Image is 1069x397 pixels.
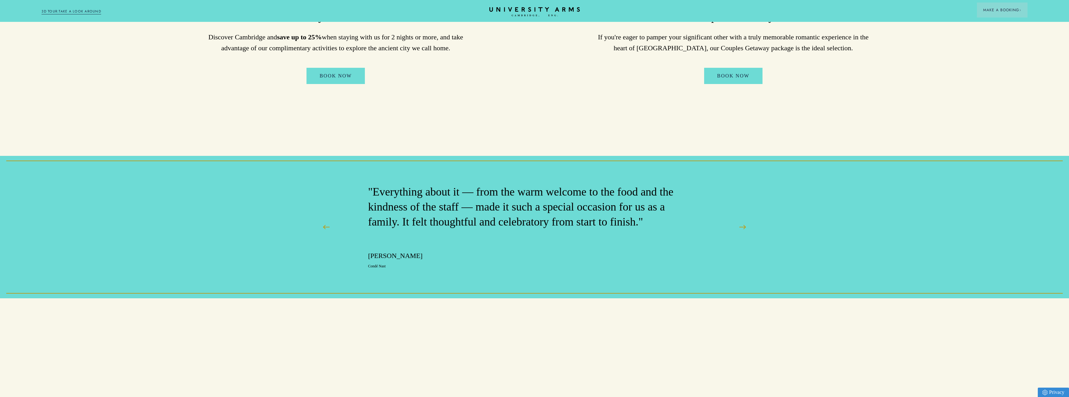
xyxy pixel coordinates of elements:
a: Privacy [1038,388,1069,397]
p: Condé Nast [368,264,679,269]
a: 3D TOUR:TAKE A LOOK AROUND [42,9,101,14]
strong: save up to 25% [277,33,322,41]
button: Make a BookingArrow icon [977,2,1027,17]
img: Privacy [1042,390,1047,395]
button: Previous Slide [319,219,334,235]
span: Make a Booking [983,7,1021,13]
p: [PERSON_NAME] [368,251,679,261]
a: Book Now [306,68,365,84]
p: "Everything about it — from the warm welcome to the food and the kindness of the staff — made it ... [368,185,679,230]
a: Book Now [704,68,763,84]
img: Arrow icon [1019,9,1021,11]
p: If you're eager to pamper your significant other with a truly memorable romantic experience in th... [597,32,870,53]
p: Discover Cambridge and when staying with us for 2 nights or more, and take advantage of our compl... [199,32,472,53]
button: Next Slide [735,219,750,235]
a: Home [489,7,580,17]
